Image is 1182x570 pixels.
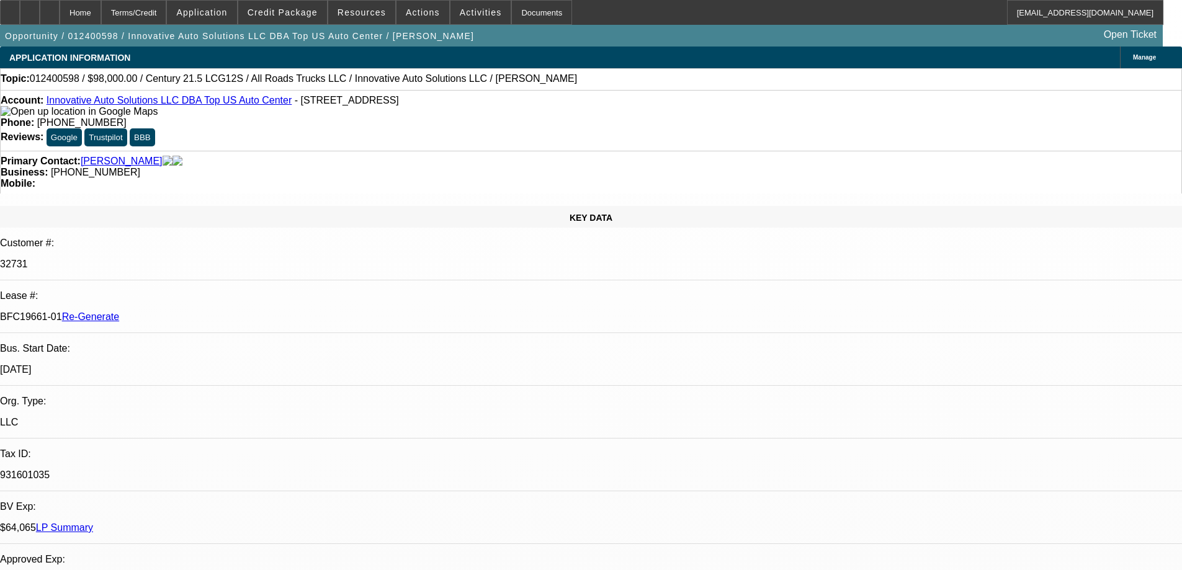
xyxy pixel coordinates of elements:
[81,156,163,167] a: [PERSON_NAME]
[450,1,511,24] button: Activities
[1133,54,1156,61] span: Manage
[396,1,449,24] button: Actions
[248,7,318,17] span: Credit Package
[338,7,386,17] span: Resources
[1,73,30,84] strong: Topic:
[51,167,140,177] span: [PHONE_NUMBER]
[47,95,292,105] a: Innovative Auto Solutions LLC DBA Top US Auto Center
[176,7,227,17] span: Application
[1,95,43,105] strong: Account:
[1,106,158,117] a: View Google Maps
[238,1,327,24] button: Credit Package
[47,128,82,146] button: Google
[172,156,182,167] img: linkedin-icon.png
[36,522,93,533] a: LP Summary
[37,117,127,128] span: [PHONE_NUMBER]
[167,1,236,24] button: Application
[5,31,474,41] span: Opportunity / 012400598 / Innovative Auto Solutions LLC DBA Top US Auto Center / [PERSON_NAME]
[1,117,34,128] strong: Phone:
[9,53,130,63] span: APPLICATION INFORMATION
[163,156,172,167] img: facebook-icon.png
[295,95,399,105] span: - [STREET_ADDRESS]
[1,131,43,142] strong: Reviews:
[130,128,155,146] button: BBB
[1,156,81,167] strong: Primary Contact:
[460,7,502,17] span: Activities
[1,178,35,189] strong: Mobile:
[1099,24,1162,45] a: Open Ticket
[1,167,48,177] strong: Business:
[1,106,158,117] img: Open up location in Google Maps
[30,73,577,84] span: 012400598 / $98,000.00 / Century 21.5 LCG12S / All Roads Trucks LLC / Innovative Auto Solutions L...
[84,128,127,146] button: Trustpilot
[328,1,395,24] button: Resources
[62,311,120,322] a: Re-Generate
[570,213,612,223] span: KEY DATA
[406,7,440,17] span: Actions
